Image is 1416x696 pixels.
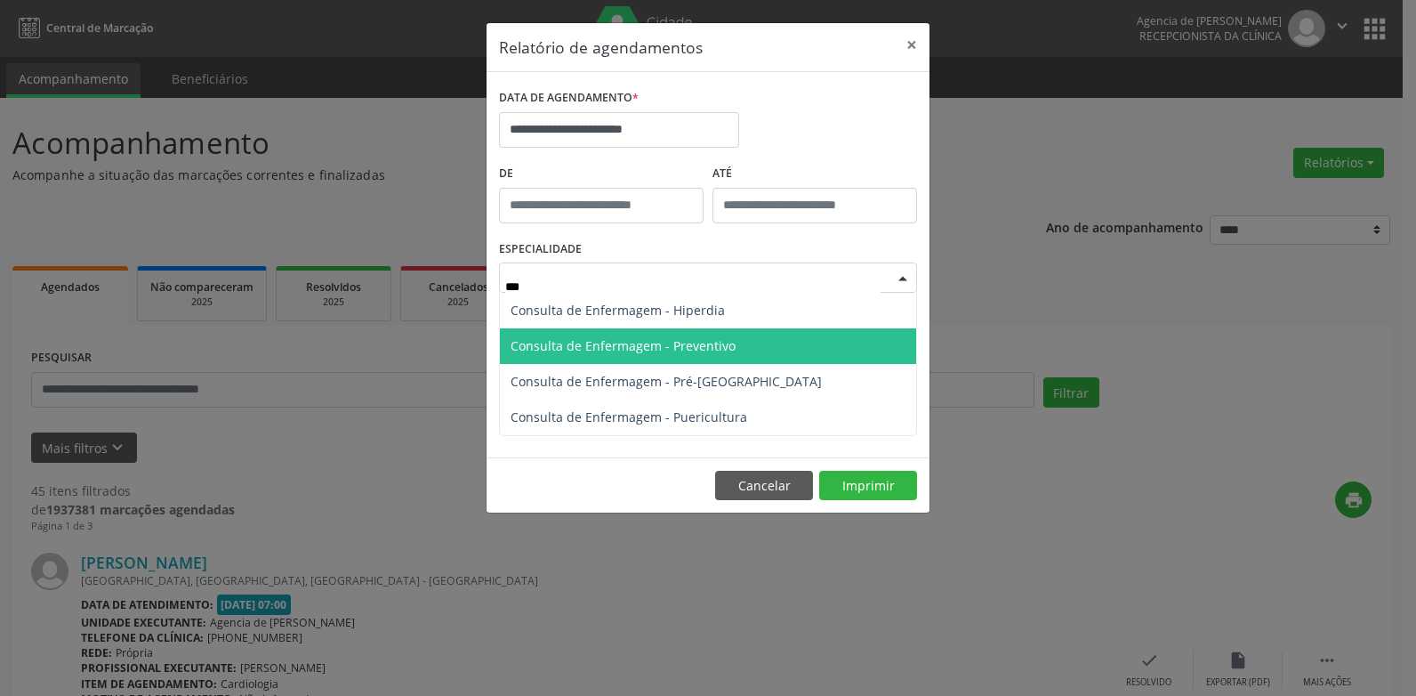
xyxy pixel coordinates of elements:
[511,302,725,319] span: Consulta de Enfermagem - Hiperdia
[511,337,736,354] span: Consulta de Enfermagem - Preventivo
[499,85,639,112] label: DATA DE AGENDAMENTO
[819,471,917,501] button: Imprimir
[712,160,917,188] label: ATÉ
[511,409,747,425] span: Consulta de Enfermagem - Puericultura
[894,23,929,67] button: Close
[715,471,813,501] button: Cancelar
[499,236,582,263] label: ESPECIALIDADE
[499,160,704,188] label: De
[499,36,703,59] h5: Relatório de agendamentos
[511,373,822,390] span: Consulta de Enfermagem - Pré-[GEOGRAPHIC_DATA]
